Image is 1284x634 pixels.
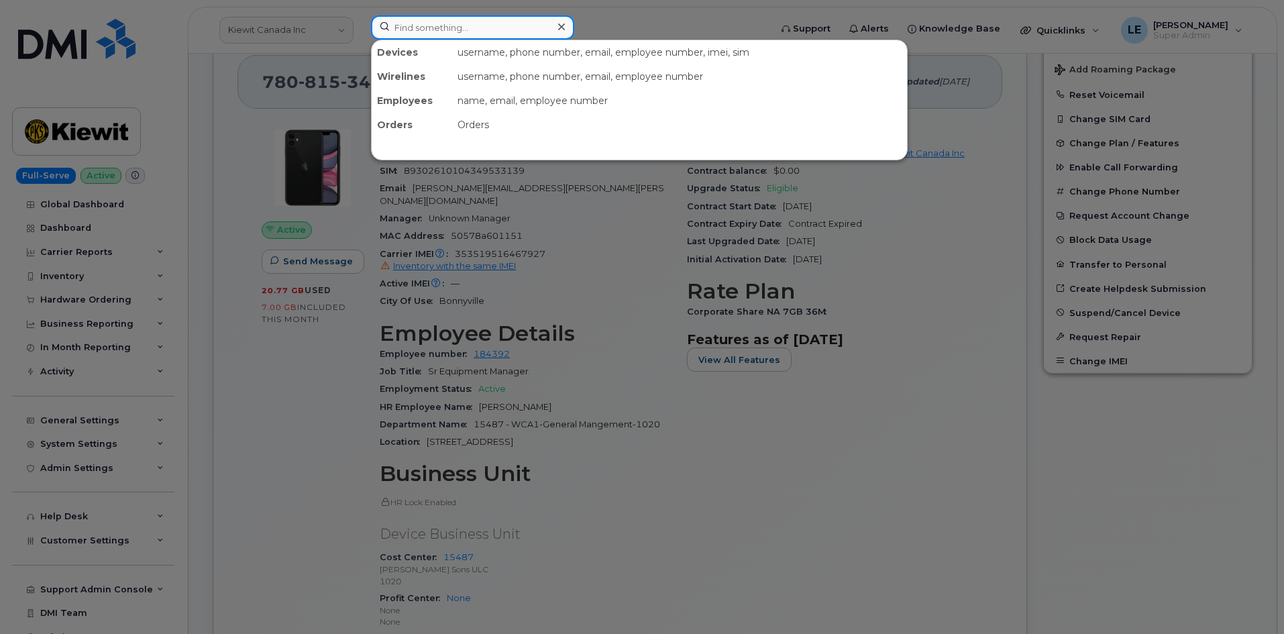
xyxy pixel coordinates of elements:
iframe: Messenger Launcher [1226,576,1274,624]
div: Wirelines [372,64,452,89]
div: Orders [452,113,907,137]
div: username, phone number, email, employee number [452,64,907,89]
div: Devices [372,40,452,64]
div: Employees [372,89,452,113]
input: Find something... [371,15,574,40]
div: name, email, employee number [452,89,907,113]
div: Orders [372,113,452,137]
div: username, phone number, email, employee number, imei, sim [452,40,907,64]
